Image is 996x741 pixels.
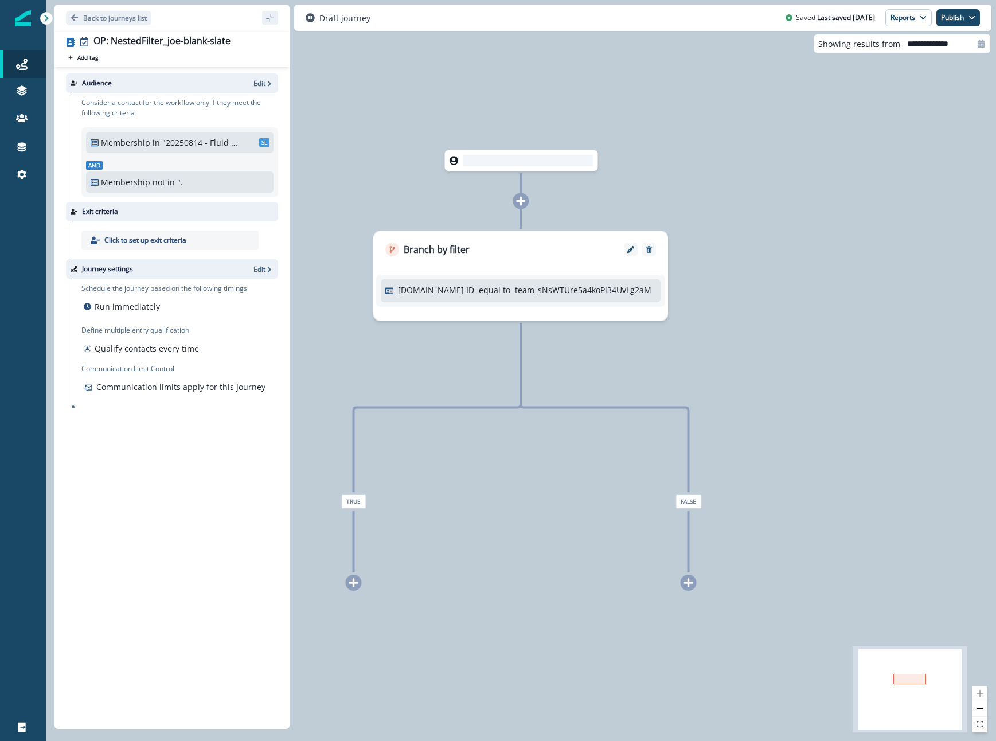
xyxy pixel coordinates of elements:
p: Communication Limit Control [81,364,278,374]
g: Edge from 304651f9-c8d1-4fd1-9f00-e5a32081460a to node-edge-label87108dbd-ec3e-41bf-9454-1a893805... [354,323,521,492]
button: Publish [936,9,980,26]
div: OP: NestedFilter_joe-blank-slate [93,36,231,48]
span: And [86,161,103,170]
button: Edit [622,246,640,253]
p: Edit [253,264,265,274]
p: Journey settings [82,264,133,274]
p: [DOMAIN_NAME] ID [398,284,474,296]
p: Schedule the journey based on the following timings [81,283,247,294]
p: Consider a contact for the workflow only if they meet the following criteria [81,97,278,118]
button: Remove [640,245,658,253]
p: Communication limits apply for this Journey [96,381,265,393]
button: Edit [253,79,274,88]
p: Saved [796,13,815,23]
div: Branch by filterEditRemove[DOMAIN_NAME] IDequal to team_sNsWTUre5a4koPl34UvLg2aM [373,231,668,321]
p: Add tag [77,54,98,61]
p: Edit [253,79,265,88]
p: Last saved [DATE] [817,13,875,23]
g: Edge from 304651f9-c8d1-4fd1-9f00-e5a32081460a to node-edge-labele95ee5e2-e6cb-4aa9-bc43-c871e15f... [521,323,689,492]
p: Branch by filter [404,243,470,256]
button: fit view [972,717,987,732]
p: Click to set up exit criteria [104,235,186,245]
span: SL [259,138,269,147]
button: Go back [66,11,151,25]
span: False [675,494,701,509]
div: True [244,494,464,509]
img: Inflection [15,10,31,26]
p: Back to journeys list [83,13,147,23]
button: Edit [253,264,274,274]
p: Audience [82,78,112,88]
p: Membership [101,176,150,188]
p: "" [177,176,182,188]
p: Qualify contacts every time [95,342,199,354]
button: sidebar collapse toggle [262,11,278,25]
p: Showing results from [818,38,900,50]
span: True [341,494,366,509]
p: team_sNsWTUre5a4koPl34UvLg2aM [515,284,651,296]
button: Reports [885,9,932,26]
p: equal to [479,284,510,296]
button: Add tag [66,53,100,62]
button: zoom out [972,701,987,717]
p: Exit criteria [82,206,118,217]
p: Define multiple entry qualification [81,325,201,336]
p: Run immediately [95,301,160,313]
p: Membership [101,136,150,149]
p: not in [153,176,175,188]
p: Draft journey [319,12,370,24]
p: in [153,136,160,149]
p: "20250814 - Fluid Beneficiaries" [162,136,239,149]
div: False [579,494,799,509]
